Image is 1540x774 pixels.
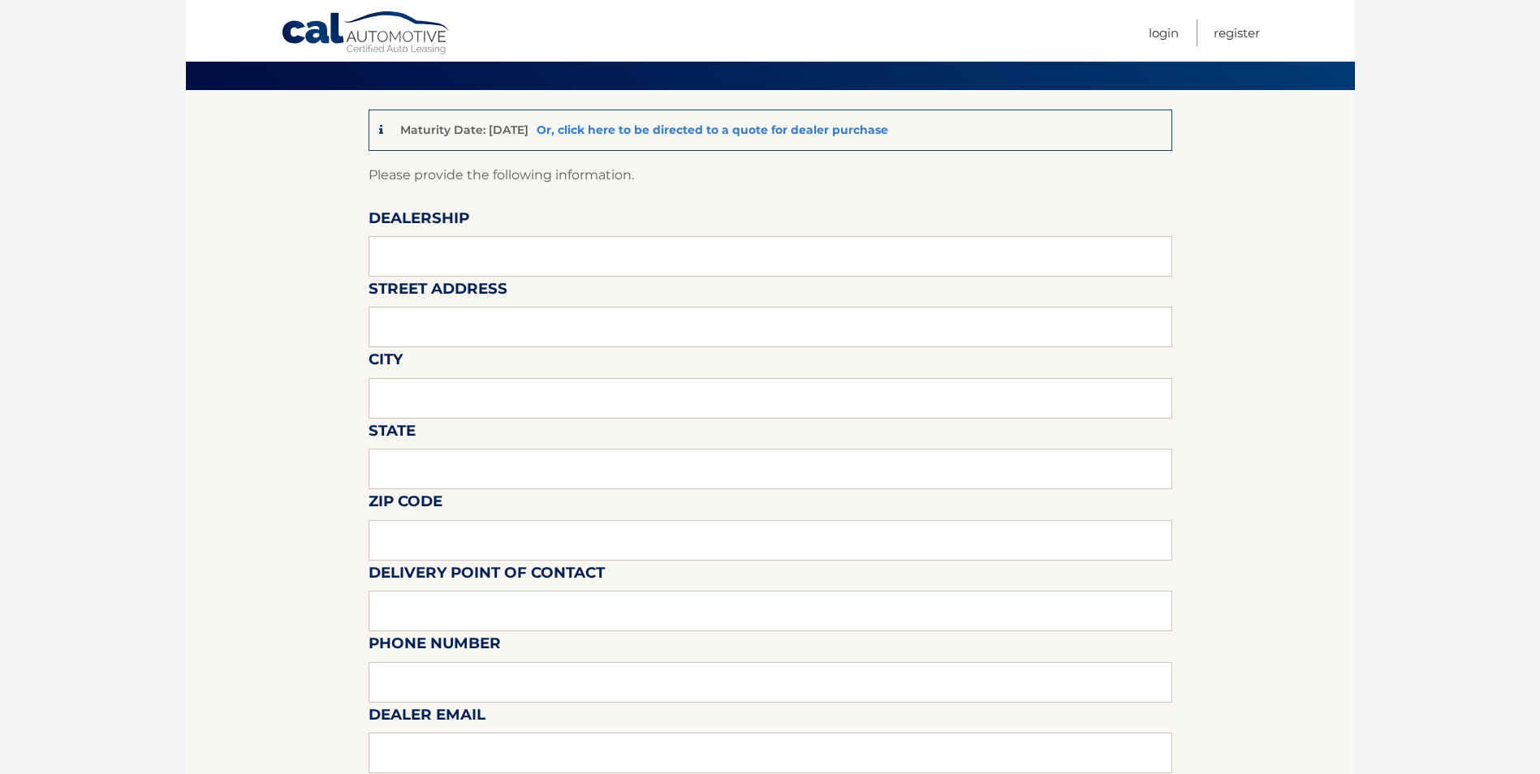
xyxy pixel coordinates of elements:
label: Dealer Email [369,703,485,733]
label: Delivery Point of Contact [369,561,605,591]
label: Zip Code [369,489,442,519]
p: Please provide the following information. [369,164,1172,187]
a: Or, click here to be directed to a quote for dealer purchase [537,123,888,137]
p: Maturity Date: [DATE] [400,123,528,137]
label: Phone Number [369,631,501,661]
a: Cal Automotive [281,11,451,58]
label: Dealership [369,206,469,236]
a: Register [1214,19,1260,46]
label: City [369,347,403,377]
label: State [369,419,416,449]
a: Login [1149,19,1179,46]
label: Street Address [369,277,507,307]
